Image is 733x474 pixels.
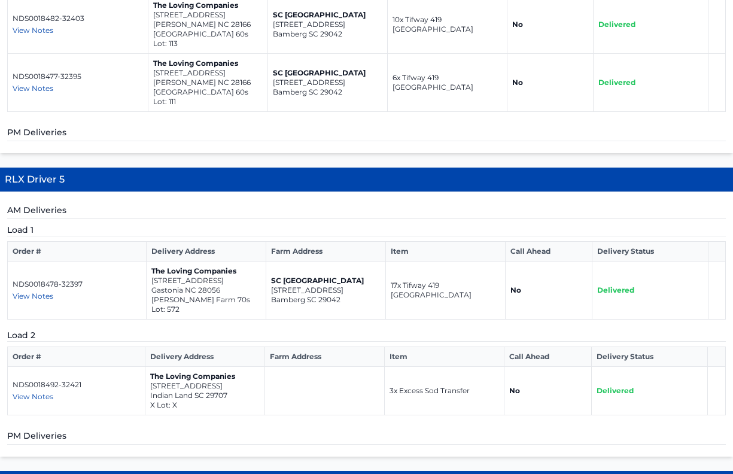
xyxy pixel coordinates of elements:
th: Delivery Address [145,347,264,367]
strong: No [512,20,523,29]
p: Indian Land SC 29707 [150,391,260,400]
th: Call Ahead [505,242,592,262]
span: View Notes [13,291,53,300]
p: NDS0018492-32421 [13,380,140,390]
p: [PERSON_NAME] NC 28166 [153,78,263,87]
p: [PERSON_NAME] NC 28166 [153,20,263,29]
p: Bamberg SC 29042 [273,87,382,97]
td: 3x Excess Sod Transfer [384,367,504,415]
th: Item [384,347,504,367]
strong: No [510,285,521,294]
p: Bamberg SC 29042 [271,295,381,305]
h5: Load 2 [7,329,726,342]
th: Farm Address [264,347,384,367]
p: [GEOGRAPHIC_DATA] 60s Lot: 111 [153,87,263,107]
th: Order # [8,347,145,367]
h5: AM Deliveries [7,204,726,219]
p: SC [GEOGRAPHIC_DATA] [273,10,382,20]
p: NDS0018478-32397 [13,279,141,289]
p: [STREET_ADDRESS] [150,381,260,391]
td: 17x Tifway 419 [GEOGRAPHIC_DATA] [385,262,505,320]
p: X Lot: X [150,400,260,410]
p: [GEOGRAPHIC_DATA] 60s Lot: 113 [153,29,263,48]
p: [STREET_ADDRESS] [271,285,381,295]
span: View Notes [13,392,53,401]
p: The Loving Companies [151,266,261,276]
strong: No [509,386,520,395]
h5: Load 1 [7,224,726,236]
th: Delivery Address [146,242,266,262]
p: [PERSON_NAME] Farm 70s Lot: 572 [151,295,261,314]
p: Bamberg SC 29042 [273,29,382,39]
th: Farm Address [266,242,385,262]
p: NDS0018482-32403 [13,14,143,23]
p: [STREET_ADDRESS] [151,276,261,285]
p: [STREET_ADDRESS] [273,20,382,29]
th: Call Ahead [504,347,591,367]
td: 6x Tifway 419 [GEOGRAPHIC_DATA] [387,54,507,112]
span: Delivered [597,386,634,395]
h5: PM Deliveries [7,430,726,445]
p: SC [GEOGRAPHIC_DATA] [273,68,382,78]
strong: No [512,78,523,87]
p: SC [GEOGRAPHIC_DATA] [271,276,381,285]
span: View Notes [13,84,53,93]
span: View Notes [13,26,53,35]
span: Delivered [597,285,634,294]
th: Item [385,242,505,262]
span: Delivered [598,20,635,29]
th: Delivery Status [592,242,708,262]
p: NDS0018477-32395 [13,72,143,81]
th: Order # [8,242,147,262]
p: [STREET_ADDRESS] [273,78,382,87]
p: The Loving Companies [153,1,263,10]
p: [STREET_ADDRESS] [153,10,263,20]
p: The Loving Companies [153,59,263,68]
p: [STREET_ADDRESS] [153,68,263,78]
span: Delivered [598,78,635,87]
p: Gastonia NC 28056 [151,285,261,295]
th: Delivery Status [591,347,708,367]
h5: PM Deliveries [7,126,726,141]
p: The Loving Companies [150,372,260,381]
